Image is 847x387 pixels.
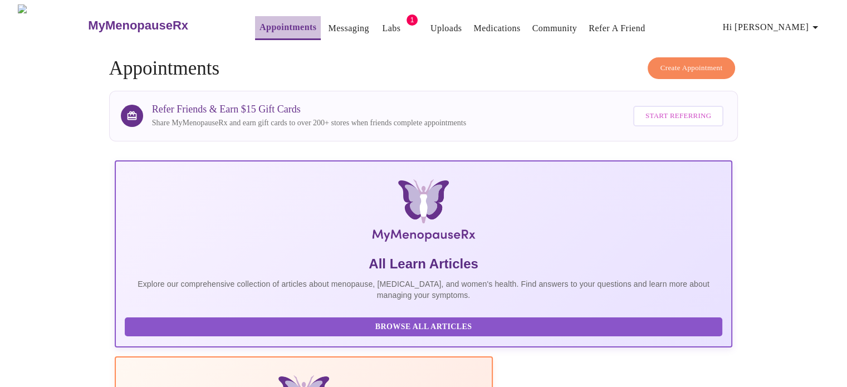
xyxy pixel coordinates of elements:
[255,16,321,40] button: Appointments
[125,317,723,337] button: Browse All Articles
[136,320,712,334] span: Browse All Articles
[584,17,650,40] button: Refer a Friend
[718,16,826,38] button: Hi [PERSON_NAME]
[125,321,726,331] a: Browse All Articles
[125,278,723,301] p: Explore our comprehensive collection of articles about menopause, [MEDICAL_DATA], and women's hea...
[723,19,822,35] span: Hi [PERSON_NAME]
[260,19,316,35] a: Appointments
[88,18,188,33] h3: MyMenopauseRx
[324,17,373,40] button: Messaging
[528,17,582,40] button: Community
[633,106,723,126] button: Start Referring
[18,4,87,46] img: MyMenopauseRx Logo
[469,17,525,40] button: Medications
[217,179,629,246] img: MyMenopauseRx Logo
[589,21,645,36] a: Refer a Friend
[87,6,233,45] a: MyMenopauseRx
[382,21,400,36] a: Labs
[426,17,467,40] button: Uploads
[407,14,418,26] span: 1
[473,21,520,36] a: Medications
[532,21,577,36] a: Community
[660,62,723,75] span: Create Appointment
[645,110,711,123] span: Start Referring
[374,17,409,40] button: Labs
[630,100,726,132] a: Start Referring
[648,57,736,79] button: Create Appointment
[328,21,369,36] a: Messaging
[430,21,462,36] a: Uploads
[109,57,738,80] h4: Appointments
[125,255,723,273] h5: All Learn Articles
[152,104,466,115] h3: Refer Friends & Earn $15 Gift Cards
[152,117,466,129] p: Share MyMenopauseRx and earn gift cards to over 200+ stores when friends complete appointments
